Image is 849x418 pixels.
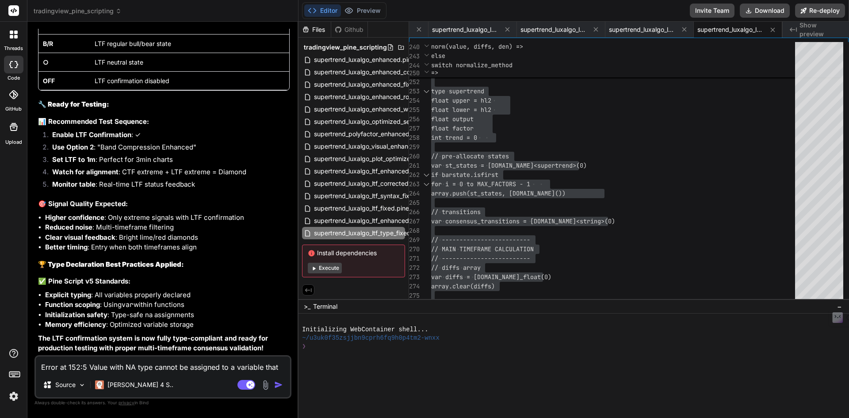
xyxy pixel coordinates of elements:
span: supertrend_luxalgo_optimized_settings.pine [313,116,441,127]
div: Click to collapse the range. [421,87,432,96]
span: if barstate.isfirst [431,171,498,179]
label: threads [4,45,23,52]
label: GitHub [5,105,22,113]
strong: Better timing [45,243,88,251]
span: 243 [409,52,420,61]
td: LTF regular bull/bear state [90,35,289,53]
span: supertrend_luxalgo_enhanced_corrected.pine [313,67,447,77]
strong: 🔧 Ready for Testing: [38,100,109,108]
td: LTF confirmation disabled [90,72,289,90]
strong: Initialization safety [45,311,107,319]
span: type supertrend [431,87,484,95]
li: : Only extreme signals with LTF confirmation [45,213,290,223]
strong: ○ [43,58,49,66]
img: Pick Models [78,381,86,389]
div: 256 [409,115,420,124]
span: Show preview [799,21,842,38]
li: : "Band Compression Enhanced" [45,142,290,155]
span: tradingview_pine_scripting [304,43,387,52]
div: 266 [409,207,420,217]
div: 265 [409,198,420,207]
button: − [835,299,844,314]
li: : Multi-timeframe filtering [45,222,290,233]
span: supertrend_luxalgo_ltf_corrected.pine [313,178,424,189]
span: − [837,302,842,311]
strong: Watch for alignment [52,168,119,176]
strong: Clear visual feedback [45,233,115,242]
span: norm(value, diffs, den) => [431,42,523,50]
span: supertrend_luxalgo_ltf_enhanced_proper.pine [609,25,675,34]
span: int trend = 0 [431,134,477,142]
label: code [8,74,20,82]
span: 244 [409,61,420,70]
span: supertrend_luxalgo_ltf_syntax_fixed.pine [432,25,498,34]
span: Terminal [313,302,337,311]
div: 259 [409,142,420,152]
span: // ------------------------- [431,236,530,244]
span: => [431,69,438,77]
span: supertrend_luxalgo_ltf_enhanced.pine [313,166,424,176]
strong: ✅ Pine Script v5 Standards: [38,277,130,285]
strong: 🏆 Type Declaration Best Practices Applied: [38,260,184,268]
img: Claude 4 Sonnet [95,380,104,389]
button: Execute [308,263,342,273]
button: Re-deploy [795,4,845,18]
span: >_ [304,302,310,311]
button: Invite Team [690,4,734,18]
strong: The LTF confirmation system is now fully type-compliant and ready for production testing with pro... [38,334,270,353]
strong: Function scoping [45,300,100,309]
li: : Type-safe na assignments [45,310,290,320]
strong: Use Option 2 [52,143,94,151]
span: // transitions [431,208,481,216]
div: 254 [409,96,420,105]
div: 271 [409,254,420,263]
li: : CTF extreme + LTF extreme = Diamond [45,167,290,180]
span: ❯ [302,342,306,351]
li: : Entry when both timeframes align [45,242,290,253]
span: var st_states = [DOMAIN_NAME]<supertrend>(0) [431,161,587,169]
div: 255 [409,105,420,115]
span: tradingview_pine_scripting [34,7,122,15]
button: Preview [341,4,384,17]
span: // ------------------------- [431,254,530,262]
li: : Real-time LTF status feedback [45,180,290,192]
div: Click to collapse the range. [421,180,432,189]
div: 267 [409,217,420,226]
div: 261 [409,161,420,170]
div: 253 [409,87,420,96]
span: array.push(st_states, [DOMAIN_NAME]()) [431,189,566,197]
span: array.clear(diffs) [431,282,495,290]
span: supertrend_polyfactor_enhanced.pine [313,129,424,139]
div: 275 [409,291,420,300]
li: : Using within functions [45,300,290,310]
div: 274 [409,282,420,291]
span: supertrend_luxalgo_ltf_syntax_fixed.pine [313,191,432,201]
span: ~/u3uk0f35zsjjbn9cprh6fq9h0p4tm2-wnxx [302,334,440,342]
li: : All variables properly declared [45,290,290,300]
div: 260 [409,152,420,161]
strong: Reduced noise [45,223,92,231]
p: Source [55,380,76,389]
span: // MAIN TIMEFRAME CALCULATION [431,245,534,253]
span: supertrend_luxalgo_enhanced_fixed.pine [313,79,433,90]
span: var consensus_transitions = [DOMAIN_NAME]<string>(0) [431,217,615,225]
span: float factor [431,124,474,132]
div: 270 [409,245,420,254]
div: Files [298,25,331,34]
label: Upload [5,138,22,146]
p: [PERSON_NAME] 4 S.. [107,380,173,389]
img: settings [6,389,21,404]
span: // diffs array [431,264,481,272]
span: Install dependencies [308,249,399,257]
span: privacy [119,400,134,405]
button: Download [740,4,790,18]
img: attachment [260,380,271,390]
strong: Explicit typing [45,291,91,299]
strong: Memory efficiency [45,320,106,329]
strong: B/R [43,40,53,47]
div: 272 [409,263,420,272]
div: 269 [409,235,420,245]
strong: 🎯 Signal Quality Expected: [38,199,128,208]
span: supertrend_luxalgo_visual_enhanced.pine [313,141,434,152]
span: float upper = hl2 [431,96,491,104]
